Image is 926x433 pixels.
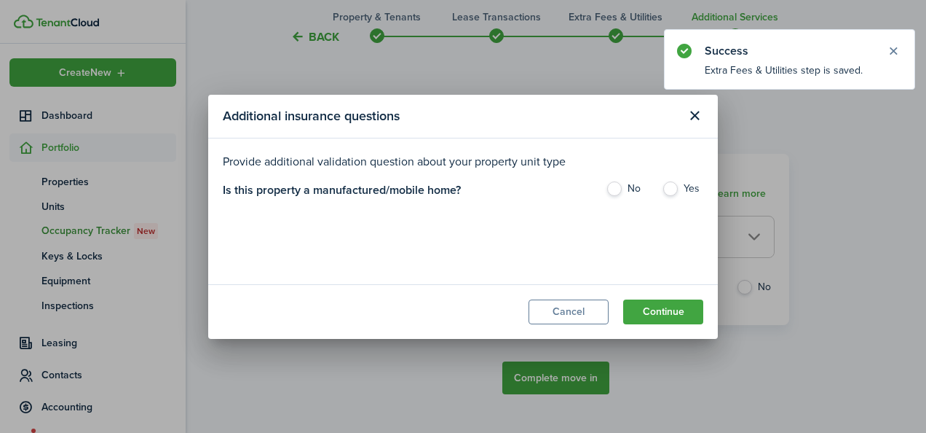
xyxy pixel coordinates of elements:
[623,300,703,324] button: Continue
[665,63,914,89] notify-body: Extra Fees & Utilities step is saved.
[705,42,872,60] notify-title: Success
[606,182,647,203] label: No
[682,104,707,128] button: Close modal
[662,182,703,203] label: Yes
[223,102,678,130] modal-title: Additional insurance questions
[223,153,703,171] p: Provide additional validation question about your property unit type
[223,182,461,211] h4: Is this property a manufactured/mobile home?
[883,41,903,61] button: Close notify
[529,300,609,324] button: Cancel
